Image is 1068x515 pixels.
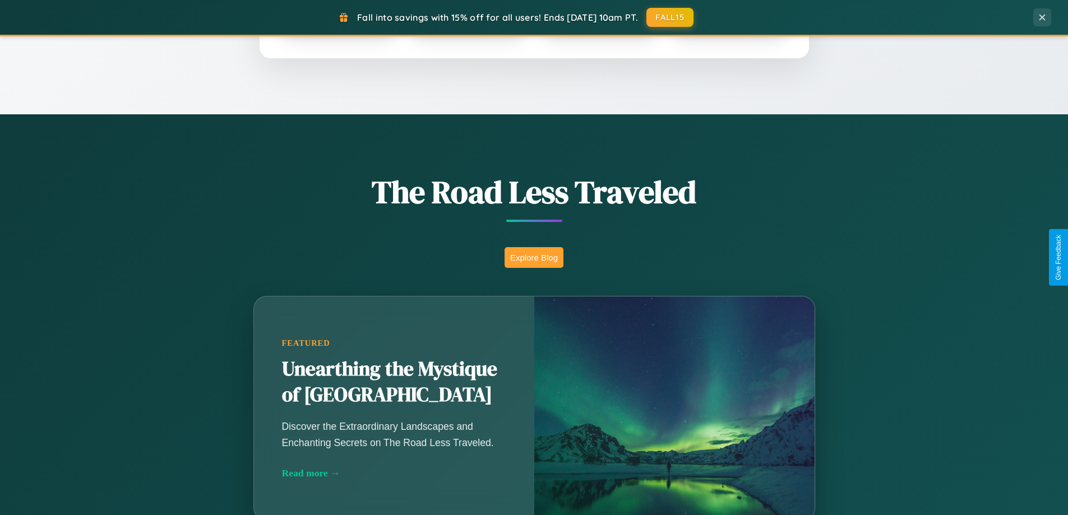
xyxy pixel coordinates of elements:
button: FALL15 [646,8,693,27]
h2: Unearthing the Mystique of [GEOGRAPHIC_DATA] [282,356,506,408]
span: Fall into savings with 15% off for all users! Ends [DATE] 10am PT. [357,12,638,23]
div: Read more → [282,467,506,479]
p: Discover the Extraordinary Landscapes and Enchanting Secrets on The Road Less Traveled. [282,419,506,450]
button: Explore Blog [505,247,563,268]
h1: The Road Less Traveled [198,170,871,214]
div: Give Feedback [1055,235,1062,280]
div: Featured [282,338,506,348]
